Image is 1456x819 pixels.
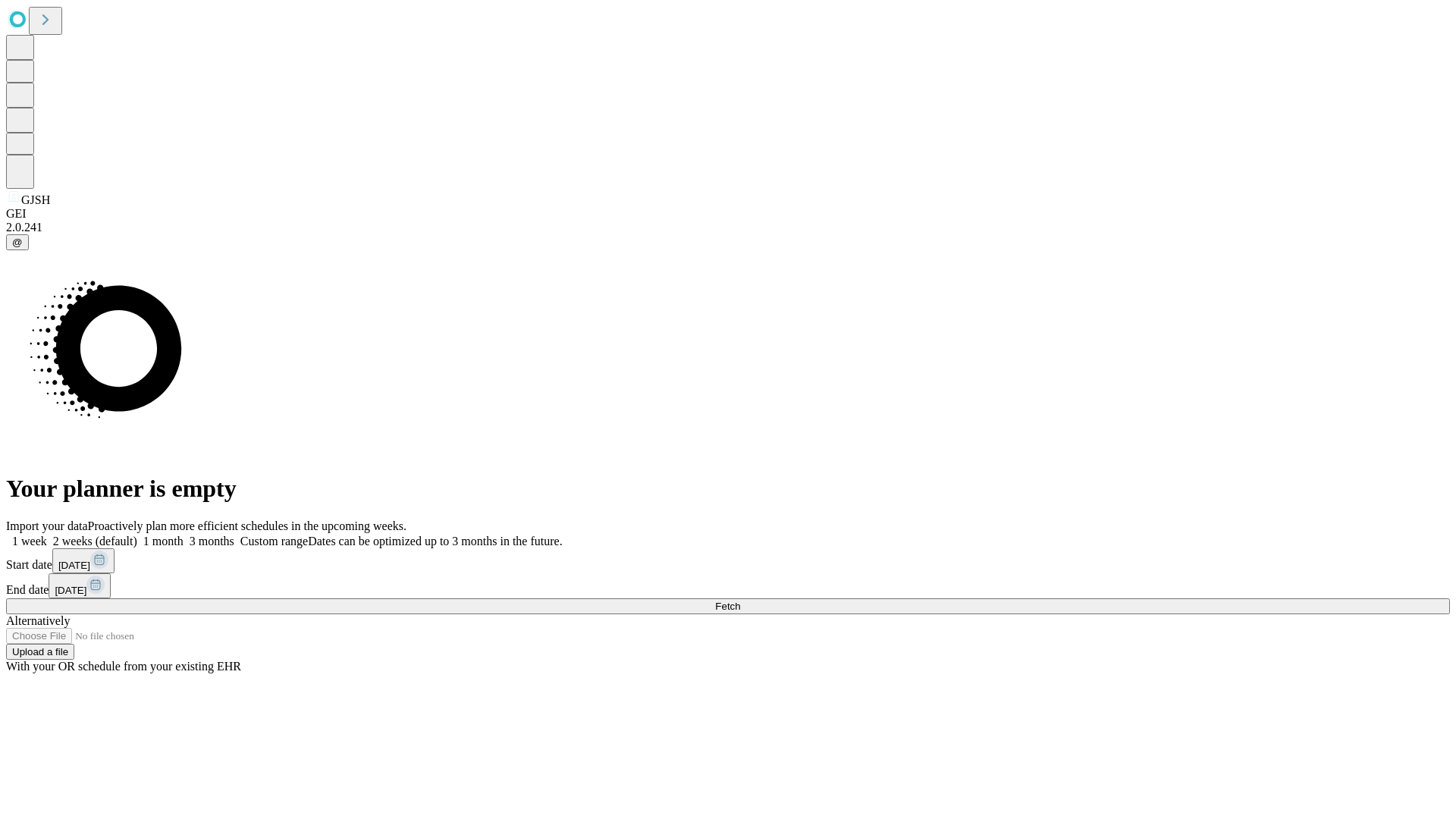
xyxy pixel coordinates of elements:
button: Upload a file [6,644,74,660]
button: Fetch [6,598,1450,614]
button: [DATE] [49,573,111,598]
div: Start date [6,548,1450,573]
h1: Your planner is empty [6,475,1450,503]
button: @ [6,234,29,250]
span: GJSH [21,193,50,206]
span: Alternatively [6,614,70,627]
span: 3 months [190,535,234,548]
span: With your OR schedule from your existing EHR [6,660,241,673]
span: Proactively plan more efficient schedules in the upcoming weeks. [88,519,406,532]
span: 1 month [143,535,184,548]
span: Fetch [715,601,740,612]
span: Dates can be optimized up to 3 months in the future. [308,535,562,548]
span: Custom range [240,535,308,548]
div: 2.0.241 [6,221,1450,234]
span: [DATE] [58,560,90,571]
div: End date [6,573,1450,598]
div: GEI [6,207,1450,221]
button: [DATE] [52,548,115,573]
span: 1 week [12,535,47,548]
span: @ [12,237,23,248]
span: [DATE] [55,585,86,596]
span: 2 weeks (default) [53,535,137,548]
span: Import your data [6,519,88,532]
